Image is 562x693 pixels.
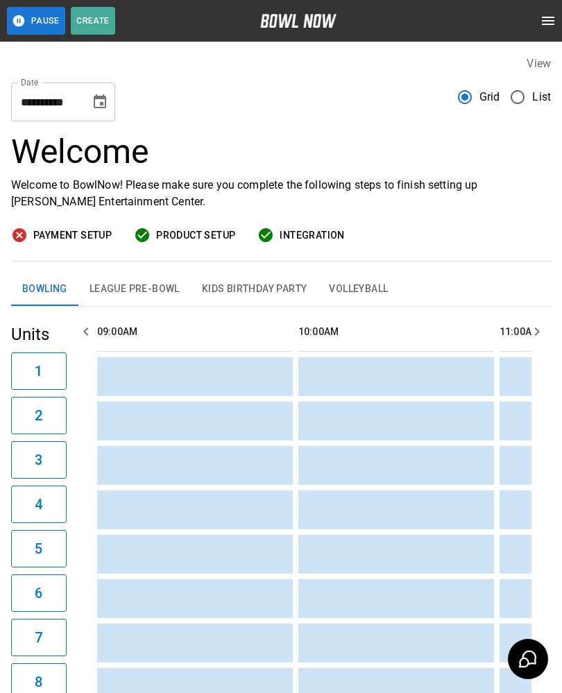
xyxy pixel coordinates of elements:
[97,312,293,352] th: 09:00AM
[35,493,42,515] h6: 4
[11,530,67,567] button: 5
[479,89,500,105] span: Grid
[298,312,494,352] th: 10:00AM
[11,273,78,306] button: Bowling
[11,352,67,390] button: 1
[35,626,42,649] h6: 7
[78,273,191,306] button: League Pre-Bowl
[532,89,551,105] span: List
[260,14,337,28] img: logo
[71,7,115,35] button: Create
[11,132,551,171] h3: Welcome
[86,88,114,116] button: Choose date, selected date is Sep 26, 2025
[11,441,67,479] button: 3
[11,486,67,523] button: 4
[11,574,67,612] button: 6
[191,273,318,306] button: Kids Birthday Party
[33,227,112,244] span: Payment Setup
[35,404,42,427] h6: 2
[534,7,562,35] button: open drawer
[11,273,551,306] div: inventory tabs
[11,619,67,656] button: 7
[156,227,235,244] span: Product Setup
[11,323,67,345] h5: Units
[11,397,67,434] button: 2
[35,449,42,471] h6: 3
[527,57,551,70] label: View
[318,273,399,306] button: Volleyball
[35,582,42,604] h6: 6
[11,177,551,210] p: Welcome to BowlNow! Please make sure you complete the following steps to finish setting up [PERSO...
[280,227,344,244] span: Integration
[35,671,42,693] h6: 8
[7,7,65,35] button: Pause
[35,538,42,560] h6: 5
[35,360,42,382] h6: 1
